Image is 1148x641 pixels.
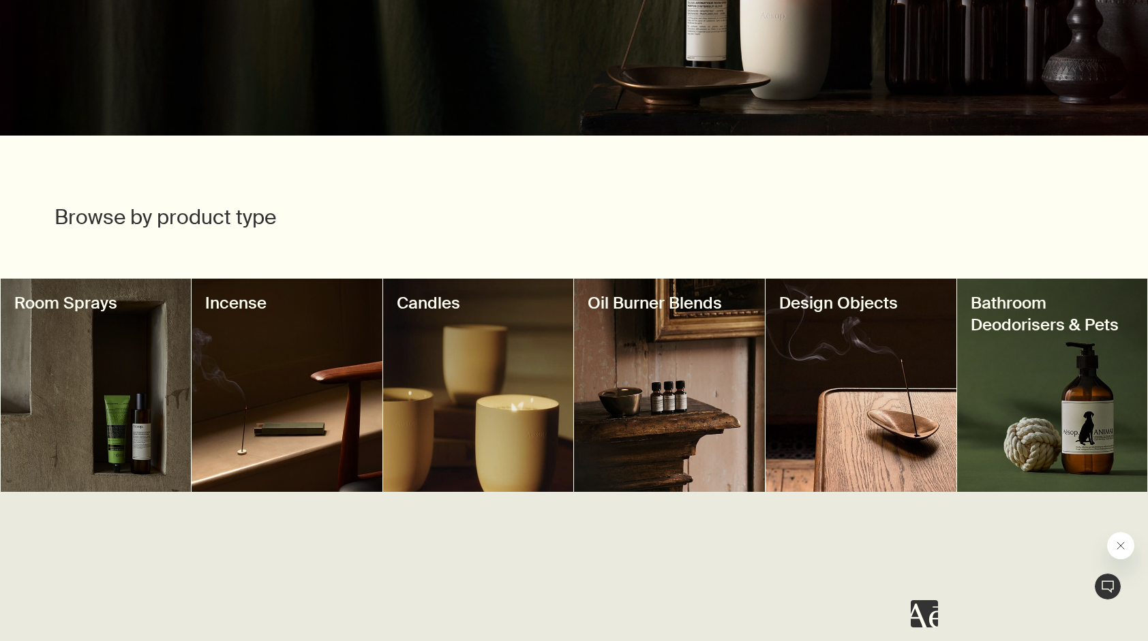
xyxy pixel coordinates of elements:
[55,580,271,597] h3: Recent addition
[971,292,1134,336] h3: Bathroom Deodorisers & Pets
[397,292,560,314] h3: Candles
[55,204,401,231] h2: Browse by product type
[957,279,1148,492] a: Aesop Animal bottle and a dog toy placed in front of a green background.Bathroom Deodorisers & Pets
[1,279,192,492] a: Aesop rooms spray in amber glass spray bottle placed next to Aesop geranium hand balm in tube on ...
[588,292,751,314] h3: Oil Burner Blends
[779,292,943,314] h3: Design Objects
[911,532,1134,627] div: Aesop says "Our consultants are available now to offer personalised product advice.". Open messag...
[8,29,171,67] span: Our consultants are available now to offer personalised product advice.
[14,292,178,314] h3: Room Sprays
[192,279,382,492] a: Aesop aromatique incense burning on a brown ledge next to a chairIncense
[383,279,574,492] a: Aesop candle placed next to Aesop hand wash in an amber pump bottle on brown tiled shelf.Candles
[8,11,183,22] h1: Aesop
[205,292,369,314] h3: Incense
[766,279,956,492] a: Aesop bronze incense holder with burning incense on top of a wooden tableDesign Objects
[1107,532,1134,559] iframe: Close message from Aesop
[911,600,938,627] iframe: no content
[574,279,765,492] a: Aesop brass oil burner and Aesop room spray placed on a wooden shelf next to a drawerOil Burner B...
